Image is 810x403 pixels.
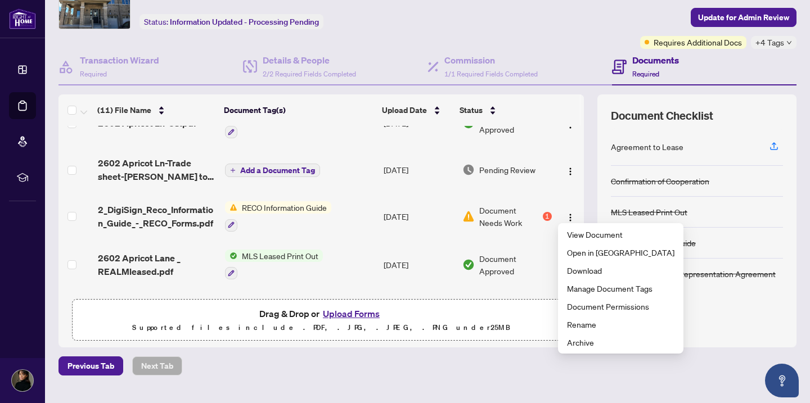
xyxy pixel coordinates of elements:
div: Status: [139,14,323,29]
button: Add a Document Tag [225,162,320,177]
span: +4 Tags [755,36,784,49]
span: 2602 Apricot Lane _ REALMleased.pdf [98,251,216,278]
h4: Commission [444,53,538,67]
span: 2_DigiSign_Reco_Information_Guide_-_RECO_Forms.pdf [98,203,216,230]
span: Archive [567,336,674,348]
img: Document Status [462,210,475,223]
p: Supported files include .PDF, .JPG, .JPEG, .PNG under 25 MB [79,321,563,334]
div: Agreement to Lease [611,141,683,153]
span: Download [567,264,674,277]
div: MLS Leased Print Out [611,206,687,218]
img: Profile Icon [12,370,33,391]
th: Status [455,94,553,126]
button: Open asap [765,364,799,397]
span: (11) File Name [97,104,151,116]
button: Add a Document Tag [225,164,320,177]
span: Open in [GEOGRAPHIC_DATA] [567,246,674,259]
span: Drag & Drop orUpload FormsSupported files include .PDF, .JPG, .JPEG, .PNG under25MB [73,300,570,341]
span: Previous Tab [67,357,114,375]
img: Document Status [462,259,475,271]
span: Information Updated - Processing Pending [170,17,319,27]
span: Required [80,70,107,78]
td: [DATE] [379,241,458,289]
span: Upload Date [382,104,427,116]
span: MLS Leased Print Out [237,250,323,262]
img: Logo [566,213,575,222]
span: Rename [567,318,674,330]
h4: Transaction Wizard [80,53,159,67]
button: Previous Tab [58,356,123,375]
span: Document Approved [479,252,552,277]
span: Requires Additional Docs [654,36,742,48]
button: Status IconMLS Leased Print Out [225,250,323,280]
img: logo [9,8,36,29]
img: Logo [566,167,575,176]
span: 1/1 Required Fields Completed [444,70,538,78]
span: 2/2 Required Fields Completed [263,70,356,78]
span: RECO Information Guide [237,201,331,214]
h4: Details & People [263,53,356,67]
button: Logo [561,207,579,225]
span: down [786,40,792,46]
span: Update for Admin Review [698,8,789,26]
button: Status IconRECO Information Guide [225,201,331,232]
th: (11) File Name [93,94,219,126]
span: Manage Document Tags [567,282,674,295]
span: Status [460,104,483,116]
button: Update for Admin Review [691,8,796,27]
button: Logo [561,161,579,179]
span: 2602 Apricot Ln-Trade sheet-[PERSON_NAME] to review.pdf [98,156,216,183]
div: 1 [543,212,552,221]
span: plus [230,167,236,173]
span: Document Needs Work [479,204,541,229]
span: Document Permissions [567,300,674,313]
span: Add a Document Tag [240,166,315,174]
th: Document Tag(s) [219,94,377,126]
button: Next Tab [132,356,182,375]
h4: Documents [632,53,679,67]
span: Pending Review [479,164,535,176]
img: Status Icon [225,250,237,262]
th: Upload Date [377,94,456,126]
div: Tenant Designated Representation Agreement [611,268,776,280]
span: Required [632,70,659,78]
span: View Document [567,228,674,241]
img: Status Icon [225,201,237,214]
td: [DATE] [379,192,458,241]
span: Drag & Drop or [259,306,383,321]
div: Confirmation of Cooperation [611,175,709,187]
td: [DATE] [379,147,458,192]
span: Document Checklist [611,108,713,124]
img: Document Status [462,164,475,176]
button: Upload Forms [319,306,383,321]
td: [DATE] [379,288,458,337]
